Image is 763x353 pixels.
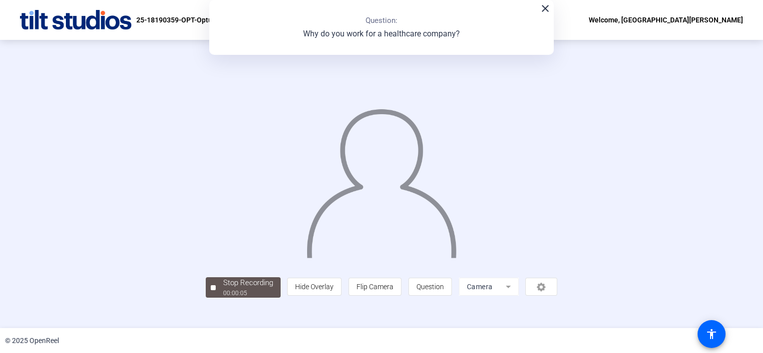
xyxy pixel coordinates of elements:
[706,328,718,340] mat-icon: accessibility
[306,100,458,258] img: overlay
[5,336,59,346] div: © 2025 OpenReel
[357,283,393,291] span: Flip Camera
[303,28,460,40] p: Why do you work for a healthcare company?
[349,278,401,296] button: Flip Camera
[295,283,334,291] span: Hide Overlay
[206,277,281,298] button: Stop Recording00:00:05
[539,2,551,14] mat-icon: close
[223,289,273,298] div: 00:00:05
[408,278,452,296] button: Question
[366,15,397,26] p: Question:
[136,14,289,26] p: 25-18190359-OPT-Optum Tech Oct Town Hall r2
[223,277,273,289] div: Stop Recording
[589,14,743,26] div: Welcome, [GEOGRAPHIC_DATA][PERSON_NAME]
[287,278,342,296] button: Hide Overlay
[416,283,444,291] span: Question
[20,10,131,30] img: OpenReel logo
